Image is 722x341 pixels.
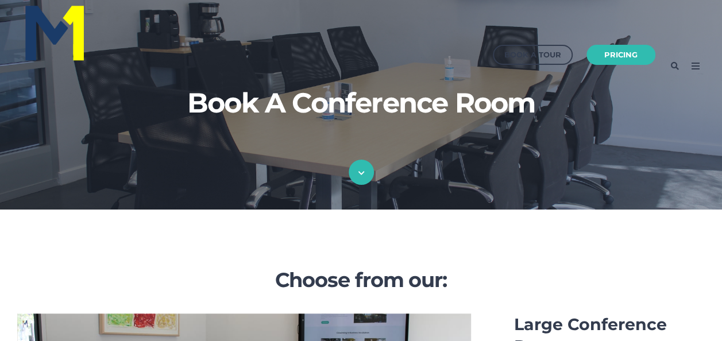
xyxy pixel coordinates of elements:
[23,2,86,63] img: MileOne Blue_Yellow Logo
[504,48,561,62] div: Book a Tour
[17,267,705,293] h2: Choose from our:
[493,45,573,65] a: Book a Tour
[586,45,655,65] a: Pricing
